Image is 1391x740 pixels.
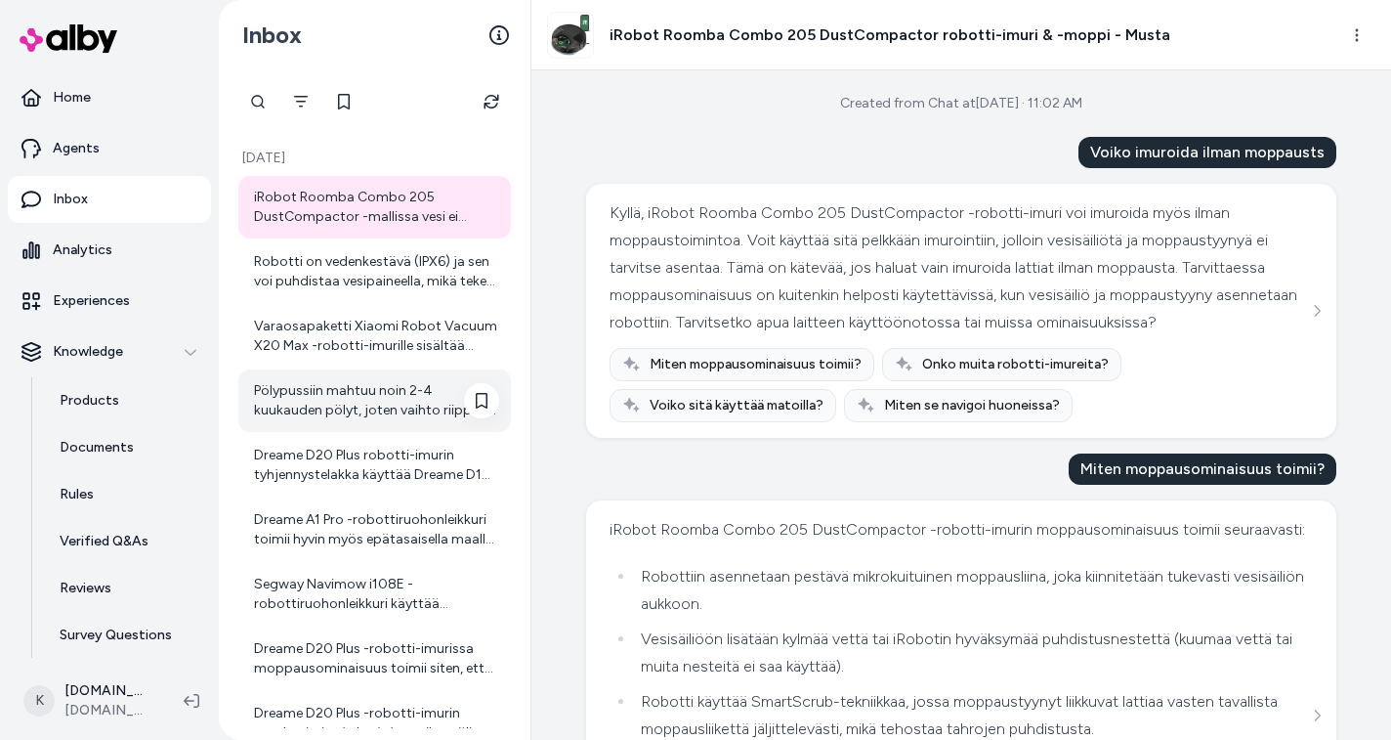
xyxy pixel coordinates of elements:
[238,176,511,239] a: iRobot Roomba Combo 205 DustCompactor -mallissa vesi ei suihkuta suoraan moppausliinaan. Vesisäil...
[238,499,511,561] a: Dreame A1 Pro -robottiruohonleikkuri toimii hyvin myös epätasaisella maalla. Siinä on maastokuvio...
[12,670,168,732] button: K[DOMAIN_NAME] Shopify[DOMAIN_NAME]
[64,681,152,701] p: [DOMAIN_NAME] Shopify
[1305,299,1328,323] button: See more
[254,317,499,356] div: Varaosapaketti Xiaomi Robot Vacuum X20 Max -robotti-imurille sisältää kuluvia varaosia, joita suo...
[254,381,499,420] div: Pölypussiin mahtuu noin 2-4 kuukauden pölyt, joten vaihto riippuu käytöstä ja ympäristöstä.
[1069,454,1336,485] div: Miten moppausominaisuus toimii?
[40,518,211,565] a: Verified Q&As
[610,23,1170,47] h3: iRobot Roomba Combo 205 DustCompactor robotti-imuri & -moppi - Musta
[238,305,511,368] a: Varaosapaketti Xiaomi Robot Vacuum X20 Max -robotti-imurille sisältää kuluvia varaosia, joita suo...
[254,510,499,549] div: Dreame A1 Pro -robottiruohonleikkuri toimii hyvin myös epätasaisella maalla. Siinä on maastokuvio...
[8,74,211,121] a: Home
[40,612,211,659] a: Survey Questions
[60,579,111,598] p: Reviews
[8,328,211,375] button: Knowledge
[40,424,211,471] a: Documents
[53,139,100,158] p: Agents
[635,626,1308,680] li: Vesisäiliöön lisätään kylmää vettä tai iRobotin hyväksymää puhdistusnestettä (kuumaa vettä tai mu...
[238,628,511,690] a: Dreame D20 Plus -robotti-imurissa moppausominaisuus toimii siten, että siinä on 350 ml vesisäiliö...
[53,240,112,260] p: Analytics
[254,446,499,485] div: Dreame D20 Plus robotti-imurin tyhjennystelakka käyttää Dreame D10 Plus Gen 2/L10s Plus -pölypuss...
[238,563,511,626] a: Segway Navimow i108E -robottiruohonleikkuri käyttää VisionFence-kameraa ja tekoälyä esteiden tunn...
[281,82,320,121] button: Filter
[238,149,511,168] p: [DATE]
[60,626,172,645] p: Survey Questions
[60,391,119,411] p: Products
[635,563,1308,618] li: Robottiin asennetaan pestävä mikrokuituinen moppausliina, joka kiinnitetään tukevasti vesisäiliön...
[8,125,211,172] a: Agents
[610,516,1308,544] div: iRobot Roomba Combo 205 DustCompactor -robotti-imurin moppausominaisuus toimii seuraavasti:
[64,701,152,720] span: [DOMAIN_NAME]
[254,639,499,678] div: Dreame D20 Plus -robotti-imurissa moppausominaisuus toimii siten, että siinä on 350 ml vesisäiliö...
[20,24,117,53] img: alby Logo
[40,377,211,424] a: Products
[238,370,511,432] a: Pölypussiin mahtuu noin 2-4 kuukauden pölyt, joten vaihto riippuu käytöstä ja ympäristöstä.
[60,532,148,551] p: Verified Q&As
[53,342,123,362] p: Knowledge
[238,434,511,497] a: Dreame D20 Plus robotti-imurin tyhjennystelakka käyttää Dreame D10 Plus Gen 2/L10s Plus -pölypuss...
[548,13,593,58] img: iRobot_Roomba_205_Combo_main_black_1.jpg
[472,82,511,121] button: Refresh
[254,252,499,291] div: Robotti on vedenkestävä (IPX6) ja sen voi puhdistaa vesipaineella, mikä tekee puhdistamisesta hel...
[53,291,130,311] p: Experiences
[884,396,1060,415] span: Miten se navigoi huoneissa?
[254,575,499,614] div: Segway Navimow i108E -robottiruohonleikkuri käyttää VisionFence-kameraa ja tekoälyä esteiden tunn...
[53,190,88,209] p: Inbox
[8,227,211,274] a: Analytics
[922,355,1109,374] span: Onko muita robotti-imureita?
[242,21,302,50] h2: Inbox
[650,355,862,374] span: Miten moppausominaisuus toimii?
[8,278,211,325] a: Experiences
[23,685,55,717] span: K
[650,396,823,415] span: Voiko sitä käyttää matoilla?
[840,94,1082,113] div: Created from Chat at [DATE] · 11:02 AM
[40,565,211,612] a: Reviews
[8,176,211,223] a: Inbox
[1078,137,1336,168] div: Voiko imuroida ilman moppausts
[254,188,499,227] div: iRobot Roomba Combo 205 DustCompactor -mallissa vesi ei suihkuta suoraan moppausliinaan. Vesisäil...
[1305,704,1328,727] button: See more
[238,240,511,303] a: Robotti on vedenkestävä (IPX6) ja sen voi puhdistaa vesipaineella, mikä tekee puhdistamisesta hel...
[53,88,91,108] p: Home
[610,199,1308,336] div: Kyllä, iRobot Roomba Combo 205 DustCompactor -robotti-imuri voi imuroida myös ilman moppaustoimin...
[40,471,211,518] a: Rules
[60,485,94,504] p: Rules
[60,438,134,457] p: Documents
